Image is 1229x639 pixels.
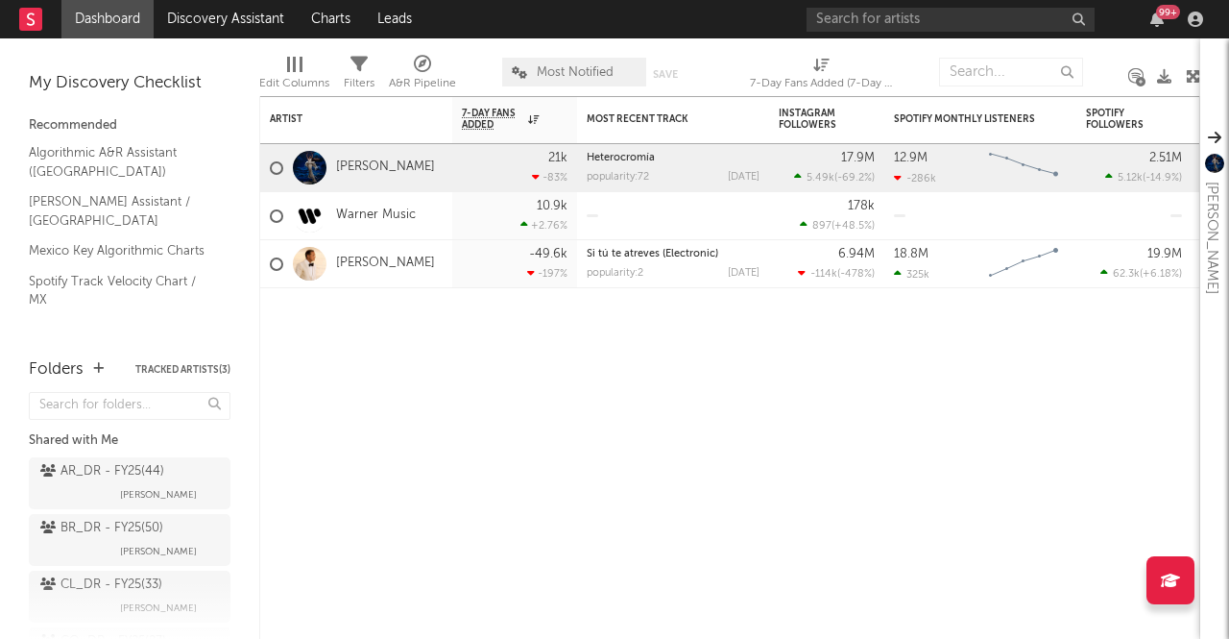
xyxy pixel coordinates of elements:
div: 178k [848,200,875,212]
div: Edit Columns [259,72,329,95]
input: Search for folders... [29,392,230,420]
a: Mexico Key Algorithmic Charts [29,240,211,261]
div: 12.9M [894,152,928,164]
div: BR_DR - FY25 ( 50 ) [40,517,163,540]
div: ( ) [800,219,875,232]
span: -69.2 % [837,173,872,184]
div: Spotify Monthly Listeners [894,113,1038,125]
span: [PERSON_NAME] [120,540,197,563]
div: -286k [894,172,936,184]
button: Tracked Artists(3) [135,365,230,375]
a: Warner Music [336,208,416,224]
div: AR_DR - FY25 ( 44 ) [40,460,164,483]
a: [PERSON_NAME] [336,160,435,176]
div: 2.51M [1149,152,1182,164]
div: Recommended [29,114,230,137]
button: 99+ [1150,12,1164,27]
div: ( ) [798,267,875,280]
div: Artist [270,113,414,125]
div: popularity: 2 [587,268,643,279]
div: 7-Day Fans Added (7-Day Fans Added) [750,72,894,95]
a: [PERSON_NAME] [336,256,435,272]
div: -83 % [532,171,567,184]
div: Filters [344,48,374,104]
div: 99 + [1156,5,1180,19]
div: [DATE] [728,268,759,279]
div: 7-Day Fans Added (7-Day Fans Added) [750,48,894,104]
div: 6.94M [838,248,875,260]
div: Si tú te atreves (Electronic) [587,249,759,259]
div: -197 % [527,267,567,280]
div: [DATE] [728,172,759,183]
div: +2.76 % [520,219,567,232]
div: ( ) [794,171,875,184]
div: 19.9M [1147,248,1182,260]
span: 7-Day Fans Added [462,108,523,131]
div: Spotify Followers [1086,108,1153,131]
div: ( ) [1100,267,1182,280]
div: Most Recent Track [587,113,731,125]
div: Shared with Me [29,430,230,453]
div: popularity: 72 [587,172,649,183]
div: 17.9M [841,152,875,164]
a: Spotify Search Virality / MX [29,320,211,341]
svg: Chart title [980,240,1067,288]
span: +48.5 % [834,221,872,232]
a: [PERSON_NAME] Assistant / [GEOGRAPHIC_DATA] [29,191,211,231]
a: AR_DR - FY25(44)[PERSON_NAME] [29,457,230,509]
div: Instagram Followers [779,108,846,131]
input: Search for artists [807,8,1095,32]
span: -14.9 % [1145,173,1179,184]
div: A&R Pipeline [389,48,456,104]
svg: Chart title [980,144,1067,192]
span: 897 [812,221,831,232]
div: 21k [548,152,567,164]
div: 10.9k [537,200,567,212]
a: Si tú te atreves (Electronic) [587,249,718,259]
input: Search... [939,58,1083,86]
div: 18.8M [894,248,928,260]
a: BR_DR - FY25(50)[PERSON_NAME] [29,514,230,566]
span: [PERSON_NAME] [120,483,197,506]
span: +6.18 % [1143,269,1179,280]
span: 62.3k [1113,269,1140,280]
div: Folders [29,358,84,381]
div: My Discovery Checklist [29,72,230,95]
span: Most Notified [537,66,614,79]
div: 325k [894,268,929,281]
a: CL_DR - FY25(33)[PERSON_NAME] [29,571,230,623]
div: ( ) [1105,171,1182,184]
div: -49.6k [529,248,567,260]
div: Edit Columns [259,48,329,104]
a: Algorithmic A&R Assistant ([GEOGRAPHIC_DATA]) [29,142,211,182]
a: Heterocromía [587,153,655,163]
div: CL_DR - FY25 ( 33 ) [40,574,162,597]
button: Save [653,69,678,80]
div: Heterocromía [587,153,759,163]
div: A&R Pipeline [389,72,456,95]
span: [PERSON_NAME] [120,597,197,620]
span: 5.49k [807,173,834,184]
span: -478 % [840,269,872,280]
div: Filters [344,72,374,95]
div: [PERSON_NAME] [1200,182,1223,294]
span: -114k [810,269,837,280]
a: Spotify Track Velocity Chart / MX [29,271,211,310]
span: 5.12k [1118,173,1143,184]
